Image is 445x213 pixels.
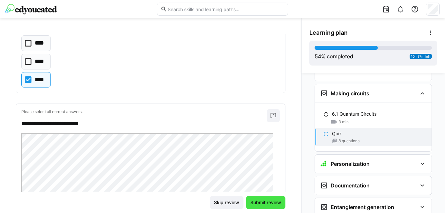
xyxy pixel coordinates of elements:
[411,54,431,58] span: 10h 37m left
[21,109,267,114] p: Please select all correct answers.
[249,199,282,206] span: Submit review
[315,53,321,60] span: 54
[213,199,240,206] span: Skip review
[332,111,377,117] p: 6.1 Quantum Circuits
[331,161,370,167] h3: Personalization
[339,138,359,144] span: 8 questions
[315,52,353,60] div: % completed
[167,6,284,12] input: Search skills and learning paths…
[210,196,243,209] button: Skip review
[331,90,369,97] h3: Making circuits
[332,130,342,137] p: Quiz
[246,196,285,209] button: Submit review
[331,182,370,189] h3: Documentation
[309,29,348,36] span: Learning plan
[331,204,394,210] h3: Entanglement generation
[339,119,349,125] span: 3 min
